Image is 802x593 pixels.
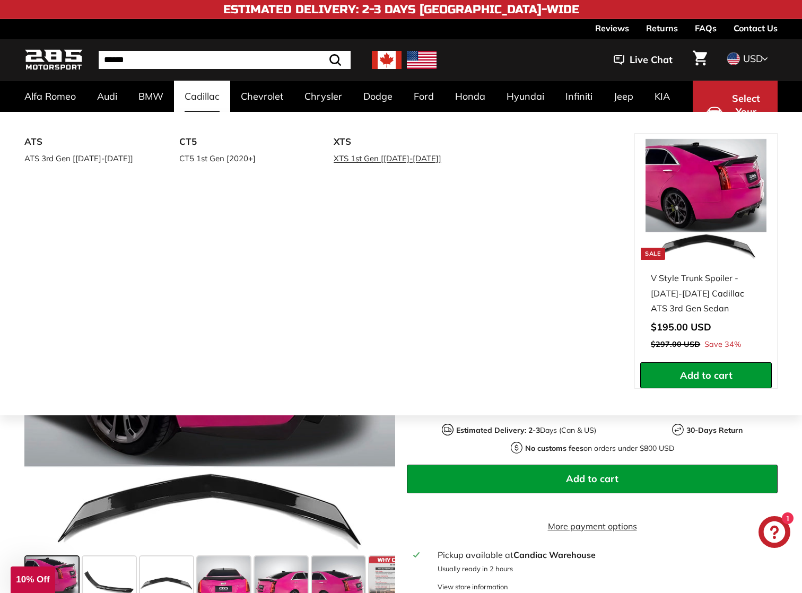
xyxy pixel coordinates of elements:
span: Add to cart [566,473,618,485]
span: USD [743,53,763,65]
button: Add to cart [407,465,778,493]
a: ATS 3rd Gen [[DATE]-[DATE]] [24,151,150,166]
span: $195.00 USD [651,321,711,333]
p: Days (Can & US) [456,425,596,436]
a: Cart [686,42,713,78]
button: Live Chat [600,47,686,73]
div: 10% Off [11,566,55,593]
span: Save 34% [704,338,741,352]
span: Add to cart [680,369,733,381]
p: on orders under $800 USD [525,443,674,454]
a: CT5 1st Gen [2020+] [179,151,304,166]
inbox-online-store-chat: Shopify online store chat [755,516,794,551]
a: Honda [444,81,496,112]
a: Sale V Style Trunk Spoiler - [DATE]-[DATE] Cadillac ATS 3rd Gen Sedan Save 34% [640,134,772,362]
a: Jeep [603,81,644,112]
a: More payment options [407,520,778,533]
a: Chrysler [294,81,353,112]
a: ATS [24,133,150,151]
strong: 30-Days Return [686,425,743,435]
a: Reviews [595,19,629,37]
div: Pickup available at [438,548,771,561]
a: Audi [86,81,128,112]
a: Alfa Romeo [14,81,86,112]
img: Logo_285_Motorsport_areodynamics_components [24,48,83,73]
a: XTS 1st Gen [[DATE]-[DATE]] [334,151,459,166]
a: Contact Us [734,19,778,37]
span: Live Chat [630,53,673,67]
span: $297.00 USD [651,339,700,349]
span: 10% Off [16,574,49,585]
input: Search [99,51,351,69]
a: Cadillac [174,81,230,112]
div: V Style Trunk Spoiler - [DATE]-[DATE] Cadillac ATS 3rd Gen Sedan [651,271,761,316]
a: Dodge [353,81,403,112]
div: Sale [641,248,665,260]
span: Select Your Vehicle [728,92,764,133]
a: BMW [128,81,174,112]
a: Infiniti [555,81,603,112]
p: Usually ready in 2 hours [438,564,771,574]
a: Hyundai [496,81,555,112]
a: XTS [334,133,459,151]
a: KIA [644,81,681,112]
a: FAQs [695,19,717,37]
strong: No customs fees [525,443,583,453]
strong: Candiac Warehouse [513,550,596,560]
h4: Estimated Delivery: 2-3 Days [GEOGRAPHIC_DATA]-Wide [223,3,579,16]
a: Returns [646,19,678,37]
a: Ford [403,81,444,112]
a: Chevrolet [230,81,294,112]
div: View store information [438,582,508,592]
button: Add to cart [640,362,772,389]
strong: Estimated Delivery: 2-3 [456,425,540,435]
a: CT5 [179,133,304,151]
